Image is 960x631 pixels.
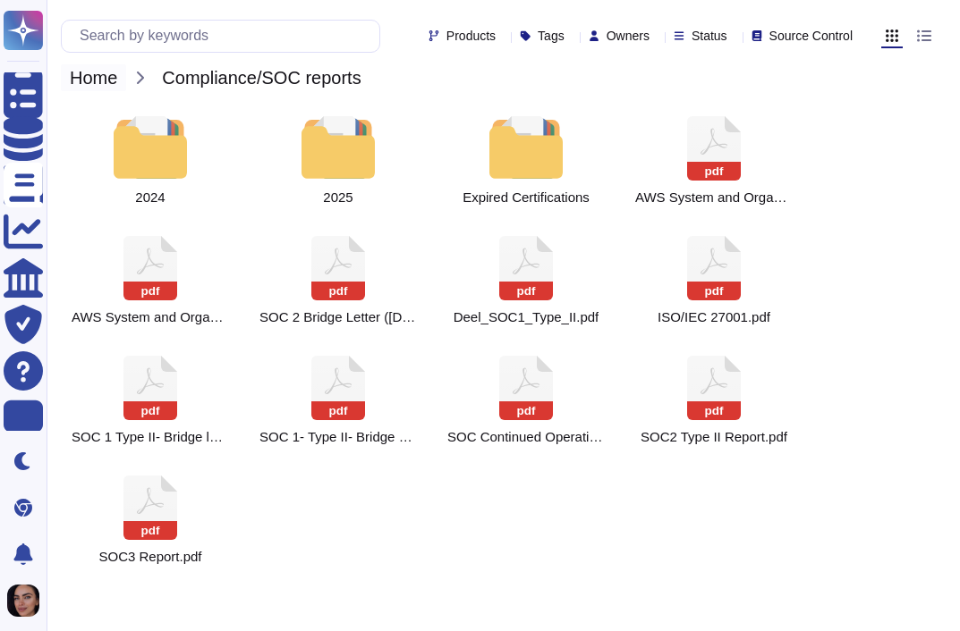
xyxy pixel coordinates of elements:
[607,29,650,42] span: Owners
[71,21,379,52] input: Search by keywords
[4,581,52,620] button: user
[135,189,165,206] span: 2024
[446,29,496,42] span: Products
[769,29,853,42] span: Source Control
[658,309,770,325] span: ISO/IEC 27001.pdf
[692,29,727,42] span: Status
[72,309,229,325] span: AWS System and Organization Controls SOC 2 Report.pdf
[7,585,39,617] img: user
[635,189,793,206] span: AWS System and Organization Controls SOC 1 Report.pdf
[61,64,126,91] span: Home
[641,429,787,445] span: SOC2 Type II Report.pdf
[153,64,370,91] span: Compliance/SOC reports
[323,189,353,206] span: 2025
[259,309,417,325] span: Deel - SOC Bridge Letter (July 2025).docx.pdf
[72,429,229,445] span: SOC 1 Type II- Bridge letter Dec 2024.pdf
[259,429,417,445] span: SOC 1- Type II- Bridge Letter- February 2025.pdf
[454,309,599,325] span: Deel_SOC1_Type_II.pdf
[447,429,605,445] span: SOC Continued Operations Letter.pdf
[98,549,201,565] span: SOC3 Report.pdf
[538,29,565,42] span: Tags
[463,189,590,206] span: Expired Certifications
